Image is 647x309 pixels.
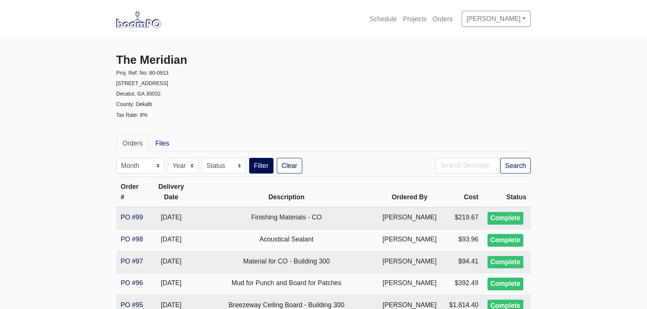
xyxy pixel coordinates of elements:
a: Orders [430,11,456,27]
a: Orders [116,135,149,152]
small: Tax Rate: 8% [116,112,148,118]
td: $392.49 [441,273,483,295]
small: [STREET_ADDRESS] [116,80,168,86]
td: [PERSON_NAME] [378,207,441,229]
div: Complete [487,278,523,290]
button: Search [500,158,531,174]
td: $93.96 [441,229,483,251]
td: [PERSON_NAME] [378,251,441,273]
a: Clear [277,158,302,174]
th: Cost [441,177,483,207]
td: [DATE] [148,273,195,295]
a: [PERSON_NAME] [462,11,531,26]
div: Complete [487,212,523,225]
td: [PERSON_NAME] [378,229,441,251]
a: Schedule [366,11,400,27]
th: Status [483,177,531,207]
th: Description [195,177,378,207]
h3: The Meridian [116,53,318,67]
th: Order # [116,177,148,207]
td: [DATE] [148,207,195,229]
td: Material for CO - Building 300 [195,251,378,273]
a: PO #96 [121,279,143,287]
td: [PERSON_NAME] [378,273,441,295]
a: PO #99 [121,213,143,221]
td: Finishing Materials - CO [195,207,378,229]
a: Projects [400,11,430,27]
small: Decatur, GA 30032 [116,91,161,97]
small: County: Dekalb [116,101,152,107]
td: [DATE] [148,251,195,273]
td: $219.67 [441,207,483,229]
td: Acoustical Sealant [195,229,378,251]
td: $94.41 [441,251,483,273]
input: Search [436,158,500,174]
td: [DATE] [148,229,195,251]
div: Complete [487,256,523,269]
a: PO #97 [121,257,143,265]
th: Ordered By [378,177,441,207]
a: PO #98 [121,235,143,243]
th: Delivery Date [148,177,195,207]
a: PO #95 [121,301,143,309]
button: Filter [249,158,273,174]
small: Proj. Ref. No: 80-0913 [116,70,168,76]
a: Files [149,135,176,152]
div: Complete [487,234,523,247]
td: Mud for Punch and Board for Patches [195,273,378,295]
img: boomPO [116,10,161,28]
